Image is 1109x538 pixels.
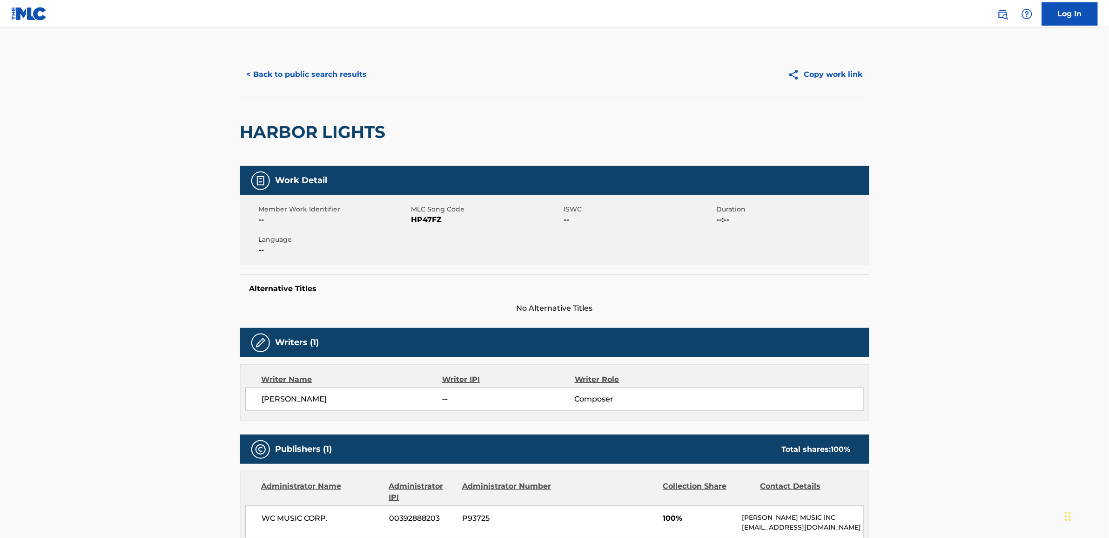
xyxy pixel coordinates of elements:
[717,204,867,214] span: Duration
[249,284,860,293] h5: Alternative Titles
[255,444,266,455] img: Publishers
[262,481,382,503] div: Administrator Name
[240,122,390,143] h2: HARBOR LIGHTS
[1062,493,1109,538] iframe: Chat Widget
[575,394,695,405] span: Composer
[276,337,319,348] h5: Writers (1)
[259,235,409,245] span: Language
[564,214,714,225] span: --
[411,214,562,225] span: HP47FZ
[994,5,1012,23] a: Public Search
[1022,8,1033,20] img: help
[781,63,869,86] button: Copy work link
[717,214,867,225] span: --:--
[442,394,574,405] span: --
[1065,503,1071,531] div: Drag
[255,175,266,186] img: Work Detail
[442,374,575,385] div: Writer IPI
[259,204,409,214] span: Member Work Identifier
[411,204,562,214] span: MLC Song Code
[389,481,455,503] div: Administrator IPI
[255,337,266,348] img: Writers
[276,444,332,455] h5: Publishers (1)
[259,245,409,256] span: --
[462,481,552,503] div: Administrator Number
[997,8,1008,20] img: search
[831,445,851,454] span: 100 %
[1042,2,1098,26] a: Log In
[788,69,804,81] img: Copy work link
[240,63,374,86] button: < Back to public search results
[259,214,409,225] span: --
[742,513,863,523] p: [PERSON_NAME] MUSIC INC
[11,7,47,20] img: MLC Logo
[462,513,552,524] span: P93725
[240,303,869,314] span: No Alternative Titles
[782,444,851,455] div: Total shares:
[663,481,753,503] div: Collection Share
[276,175,328,186] h5: Work Detail
[663,513,735,524] span: 100%
[742,523,863,532] p: [EMAIL_ADDRESS][DOMAIN_NAME]
[1018,5,1036,23] div: Help
[760,481,851,503] div: Contact Details
[575,374,695,385] div: Writer Role
[262,374,443,385] div: Writer Name
[262,513,383,524] span: WC MUSIC CORP.
[262,394,443,405] span: [PERSON_NAME]
[564,204,714,214] span: ISWC
[389,513,455,524] span: 00392888203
